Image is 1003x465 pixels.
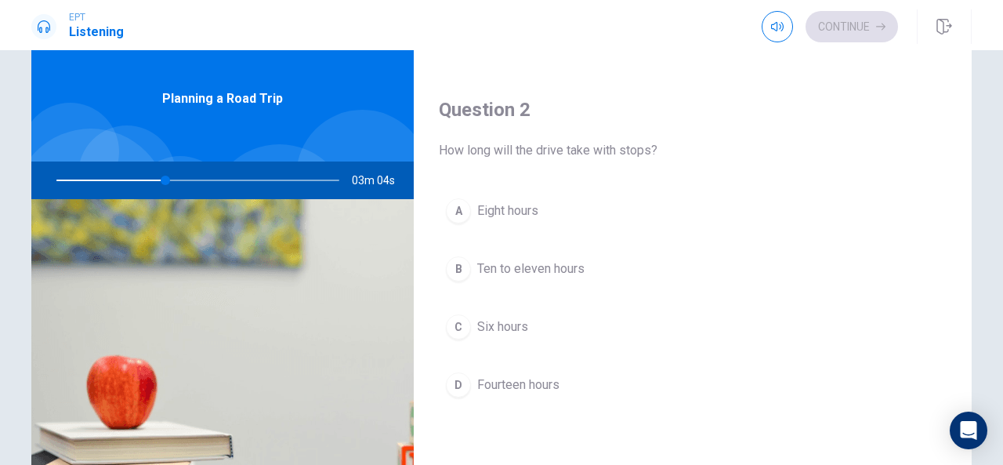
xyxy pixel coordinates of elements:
button: AEight hours [439,191,947,231]
button: BTen to eleven hours [439,249,947,289]
span: EPT [69,12,124,23]
div: B [446,256,471,282]
div: A [446,198,471,223]
div: C [446,314,471,340]
button: CSix hours [439,307,947,347]
h4: Question 2 [439,97,947,122]
button: DFourteen hours [439,365,947,405]
div: Open Intercom Messenger [950,412,987,449]
span: Planning a Road Trip [162,89,283,108]
span: Fourteen hours [477,376,559,394]
span: Six hours [477,318,528,336]
span: 03m 04s [352,162,407,199]
h1: Listening [69,23,124,42]
span: Ten to eleven hours [477,260,585,278]
span: How long will the drive take with stops? [439,141,947,160]
span: Eight hours [477,202,538,220]
div: D [446,372,471,398]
